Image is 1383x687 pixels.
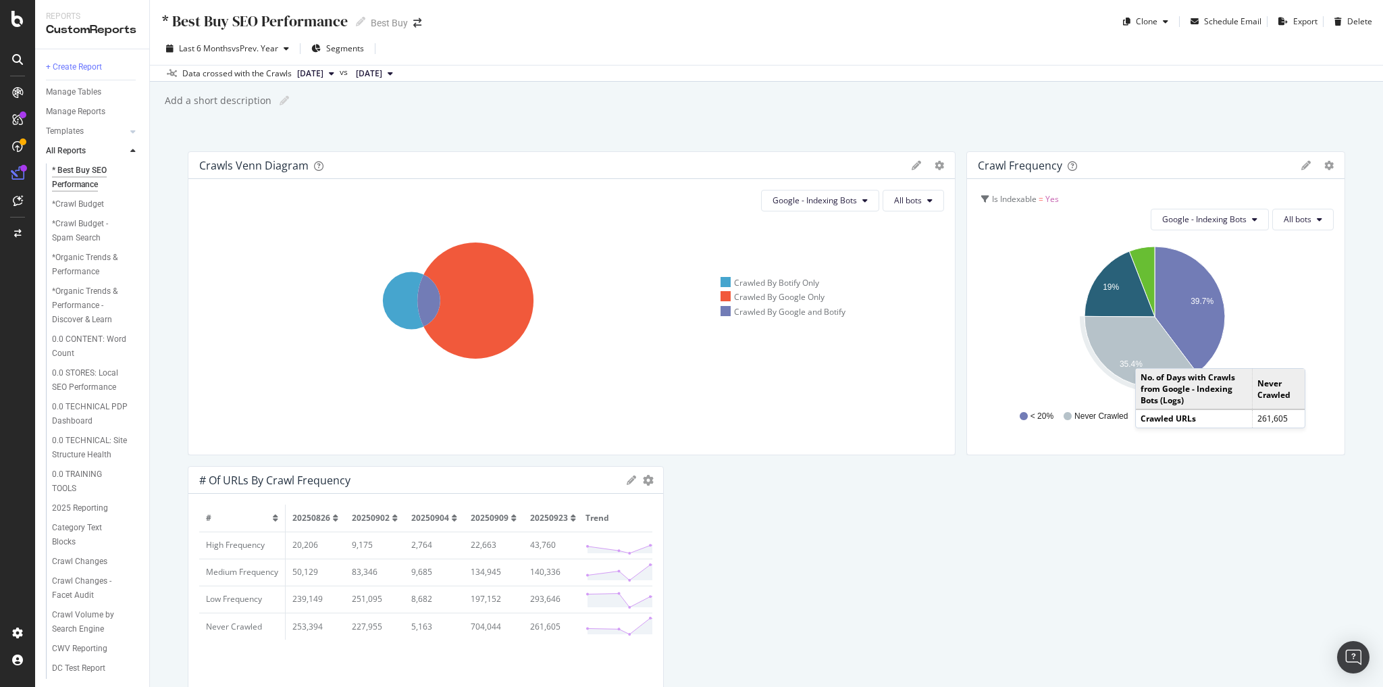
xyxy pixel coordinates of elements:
a: 0.0 CONTENT: Word Count [52,332,140,361]
td: No. of Days with Crawls from Google - Indexing Bots (Logs) [1136,369,1253,409]
span: 2024 Sep. 27th [356,68,382,80]
div: Open Intercom Messenger [1337,641,1369,673]
a: *Crawl Budget - Spam Search [52,217,140,245]
button: [DATE] [350,66,398,82]
td: 227,955 [345,613,405,640]
span: Google - Indexing Bots [1162,213,1247,225]
text: 35.4% [1120,359,1143,369]
td: 239,149 [286,586,346,613]
span: vs [340,66,350,78]
div: Templates [46,124,84,138]
span: 20250826 [292,512,330,524]
span: Segments [326,43,364,54]
button: Clone [1118,11,1174,32]
button: Export [1273,11,1317,32]
div: + Create Report [46,60,102,74]
div: Crawls Venn Diagram [199,159,309,172]
div: Crawl Frequency [978,159,1062,172]
span: vs Prev. Year [232,43,278,54]
div: CWV Reporting [52,642,107,656]
i: Edit report name [356,17,365,26]
span: Never Crawled [1074,411,1128,422]
div: Crawl Changes [52,555,107,569]
div: Data crossed with the Crawls [182,68,292,80]
button: All bots [1272,209,1334,230]
td: 9,685 [405,559,464,586]
div: arrow-right-arrow-left [413,18,421,28]
button: Delete [1329,11,1372,32]
div: Category Text Blocks [52,521,126,549]
td: High Frequency [199,532,286,559]
div: 2025 Reporting [52,501,108,515]
a: 0.0 TECHNICAL: Site Structure Health [52,434,140,462]
a: 0.0 TECHNICAL PDP Dashboard [52,400,140,428]
div: 0.0 TECHNICAL PDP Dashboard [52,400,131,428]
div: All Reports [46,144,86,158]
div: Crawled By Botify Only [721,277,819,288]
div: Crawl Volume by Search Engine [52,608,130,636]
td: 261,605 [523,613,583,640]
td: Never Crawled [199,613,286,640]
span: < 20% [1030,411,1053,422]
span: All bots [894,195,922,206]
a: DC Test Report [52,661,140,676]
button: [DATE] [292,66,340,82]
td: 43,760 [523,532,583,559]
a: Templates [46,124,126,138]
div: Schedule Email [1204,16,1261,27]
td: 20,206 [286,532,346,559]
span: All bots [1284,213,1311,225]
button: Last 6 MonthsvsPrev. Year [161,38,294,59]
td: 9,175 [345,532,405,559]
td: 261,605 [1253,409,1305,427]
div: *Organic Trends & Performance - Discover & Learn [52,284,134,327]
td: Low Frequency [199,586,286,613]
a: Manage Tables [46,85,140,99]
div: Clone [1136,16,1157,27]
a: CWV Reporting [52,642,140,656]
div: # of URLs by Crawl Frequency [199,474,350,487]
button: All bots [883,190,944,211]
td: 253,394 [286,613,346,640]
td: 8,682 [405,586,464,613]
div: gear [1324,161,1334,170]
td: 50,129 [286,559,346,586]
span: 20250902 [352,512,390,524]
button: Google - Indexing Bots [761,190,879,211]
span: 20250904 [411,512,449,524]
div: Crawled By Google and Botify [721,306,845,317]
div: Crawl Changes - Facet Audit [52,574,130,603]
div: DC Test Report [52,661,105,676]
a: 2025 Reporting [52,501,140,515]
div: * Best Buy SEO Performance [161,11,348,32]
div: Add a short description [163,94,271,107]
a: *Crawl Budget [52,197,140,211]
div: Manage Tables [46,85,101,99]
div: gear [935,161,944,170]
a: Crawl Changes - Facet Audit [52,574,140,603]
text: 19% [1103,282,1119,292]
td: 704,044 [464,613,523,640]
td: 83,346 [345,559,405,586]
span: Trend [585,512,609,524]
div: A chart. [978,241,1332,398]
div: Export [1293,16,1317,27]
div: * Best Buy SEO Performance [52,163,130,192]
td: 197,152 [464,586,523,613]
span: 2025 Sep. 23rd [297,68,323,80]
span: 20250923 [530,512,568,524]
div: CustomReports [46,22,138,38]
a: Category Text Blocks [52,521,140,549]
a: + Create Report [46,60,140,74]
a: Manage Reports [46,105,140,119]
span: = [1039,193,1043,205]
span: Is Indexable [992,193,1037,205]
div: 0.0 TECHNICAL: Site Structure Health [52,434,132,462]
a: 0.0 STORES: Local SEO Performance [52,366,140,395]
a: *Organic Trends & Performance - Discover & Learn [52,284,140,327]
div: Crawls Venn DiagramgeargearGoogle - Indexing BotsAll botsCrawled By Botify OnlyCrawled By Google ... [188,151,956,455]
td: Medium Frequency [199,559,286,586]
div: *Crawl Budget [52,197,104,211]
a: *Organic Trends & Performance [52,251,140,279]
div: Crawled By Google Only [721,291,825,303]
